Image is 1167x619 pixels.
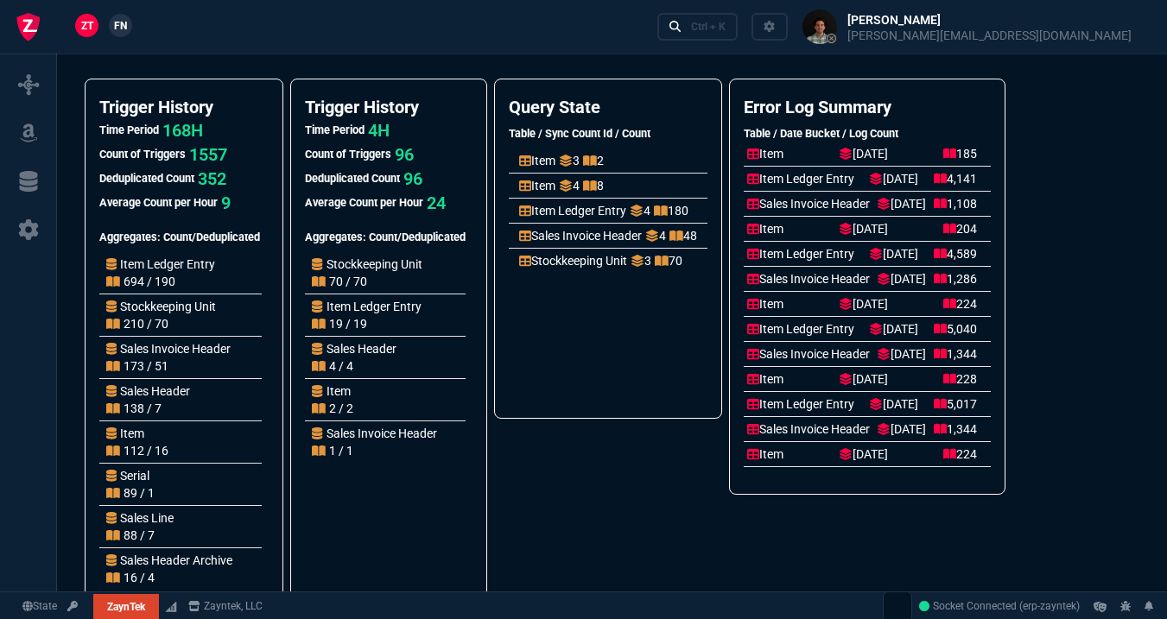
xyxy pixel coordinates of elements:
span: ZT [81,18,93,34]
p: 48 [669,227,697,244]
h5: Count of Triggers [305,146,391,162]
p: Item Ledger Entry [747,245,854,262]
p: Sales Header [312,340,396,357]
p: 70 / 70 [312,273,367,290]
p: 19 / 19 [312,315,367,332]
p: Sales Header Archive [106,552,232,569]
p: Item [519,152,555,169]
p: 352 [198,167,226,191]
p: Item [747,220,783,237]
p: Item Ledger Entry [747,170,854,187]
p: [DATE] [839,370,888,388]
p: 1,286 [934,270,978,287]
h5: Count of Triggers [99,146,186,162]
p: Item Ledger Entry [747,320,854,338]
h5: Aggregates: Count/Deduplicated [99,229,262,245]
p: 3 [559,152,580,169]
p: Item [747,445,783,463]
p: 112 / 16 [106,442,168,459]
h5: Average Count per Hour [99,194,218,211]
p: Item [106,425,168,442]
p: [DATE] [869,395,918,413]
p: [DATE] [877,345,926,363]
p: 4H [368,118,390,142]
p: 4,141 [934,170,978,187]
p: 4 [645,227,666,244]
p: [DATE] [839,220,888,237]
p: [DATE] [877,420,926,438]
p: Sales Invoice Header [312,425,436,442]
p: Item [747,145,783,162]
a: msbcCompanyName [183,598,268,614]
p: [DATE] [839,145,888,162]
p: 180 [654,202,688,219]
p: 210 / 70 [106,315,168,332]
p: Stockkeeping Unit [106,298,216,315]
h4: Trigger History [305,97,473,118]
p: Stockkeeping Unit [312,256,422,273]
p: 168H [162,118,203,142]
p: Sales Header [106,382,190,400]
p: 3 [631,252,651,269]
p: Sales Line [106,509,174,527]
p: 4,589 [934,245,978,262]
div: Ctrl + K [691,20,726,34]
p: 204 [943,220,978,237]
p: [DATE] [839,445,888,463]
h5: Time Period [99,122,159,138]
p: Sales Invoice Header [747,420,870,438]
p: [DATE] [877,195,926,212]
p: Item Ledger Entry [747,395,854,413]
h5: Deduplicated Count [305,170,400,186]
p: 8 [583,177,604,194]
p: 4 [630,202,650,219]
a: Global State [17,598,62,614]
p: Sales Invoice Header [747,195,870,212]
p: 2 [583,152,604,169]
a: 2uVpZQyh-McWBSUeAABk [919,598,1080,614]
p: 88 / 7 [106,527,155,544]
p: 228 [943,370,978,388]
p: 96 [403,167,422,191]
p: [DATE] [839,295,888,313]
p: [DATE] [877,270,926,287]
p: Serial [106,467,155,484]
p: Sales Invoice Header [747,270,870,287]
p: Stockkeeping Unit [519,252,627,269]
p: 1557 [189,142,227,167]
span: FN [114,18,127,34]
h4: Error Log Summary [744,97,992,118]
p: 1,344 [934,345,978,363]
h5: Average Count per Hour [305,194,423,211]
span: Socket Connected (erp-zayntek) [919,600,1080,612]
p: 694 / 190 [106,273,175,290]
h4: Trigger History [99,97,269,118]
p: 1,344 [934,420,978,438]
p: 24 [427,191,446,215]
p: [DATE] [869,245,918,262]
p: Item Ledger Entry [106,256,215,273]
p: Item Ledger Entry [747,471,854,488]
p: 2 / 2 [312,400,353,417]
p: Item [312,382,353,400]
p: Sales Invoice Header [106,340,231,357]
p: 70 [655,252,682,269]
p: 173 / 51 [106,357,168,375]
p: 9 [221,191,231,215]
p: 5,012 [934,471,978,488]
h5: Table / Sync Count Id / Count [509,125,707,142]
a: API TOKEN [62,598,83,614]
h5: Table / Date Bucket / Log Count [744,125,992,142]
p: Item Ledger Entry [519,202,626,219]
h5: Deduplicated Count [99,170,194,186]
p: Sales Invoice Header [519,227,642,244]
p: Item [519,177,555,194]
p: 224 [943,445,978,463]
h5: Time Period [305,122,365,138]
p: Item [747,370,783,388]
p: 4 / 4 [312,357,353,375]
p: 1,108 [934,195,978,212]
p: 224 [943,295,978,313]
p: 4 [559,177,580,194]
p: Item [747,295,783,313]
